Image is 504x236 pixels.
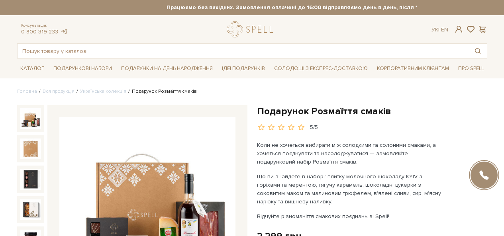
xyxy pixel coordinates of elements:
span: Ідеї подарунків [219,62,268,75]
p: Що ви знайдете в наборі: плитку молочного шоколаду KYIV з горіхами та меренгою, тягучу карамель, ... [257,172,444,206]
span: Подарункові набори [50,62,115,75]
a: telegram [60,28,68,35]
a: Вся продукція [43,88,75,94]
p: Коли не хочеться вибирати між солодкими та солоними смаками, а хочеться поєднувати та насолоджува... [257,141,444,166]
div: 5/5 [310,124,318,131]
li: Подарунок Розмаїття смаків [126,88,197,95]
img: Подарунок Розмаїття смаків [20,108,41,129]
img: Подарунок Розмаїття смаків [20,169,41,189]
img: Подарунок Розмаїття смаків [20,199,41,220]
span: Про Spell [455,62,487,75]
a: Корпоративним клієнтам [374,62,452,75]
span: Каталог [17,62,47,75]
input: Пошук товару у каталозі [18,44,469,58]
button: Пошук товару у каталозі [469,44,487,58]
a: En [441,26,448,33]
a: Головна [17,88,37,94]
span: Подарунки на День народження [118,62,216,75]
p: Відчуйте різноманіття смакових поєднань зі Spell! [257,212,444,220]
a: 0 800 319 233 [21,28,58,35]
a: logo [227,21,277,37]
h1: Подарунок Розмаїття смаків [257,105,487,117]
div: Ук [431,26,448,33]
a: Українська колекція [80,88,126,94]
span: Консультація: [21,23,68,28]
span: | [438,26,439,33]
img: Подарунок Розмаїття смаків [20,138,41,159]
a: Солодощі з експрес-доставкою [271,62,371,75]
